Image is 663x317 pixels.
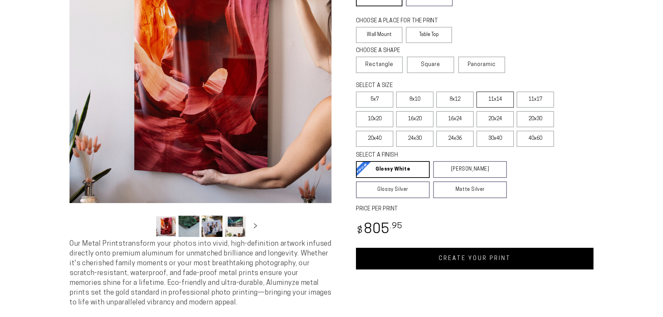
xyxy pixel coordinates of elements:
[356,27,402,43] label: Wall Mount
[436,131,474,147] label: 24x36
[356,131,393,147] label: 20x40
[356,248,593,269] a: CREATE YOUR PRINT
[155,216,176,237] button: Load image 1 in gallery view
[406,27,452,43] label: Table Top
[357,226,363,236] span: $
[356,181,430,198] a: Glossy Silver
[476,131,514,147] label: 30x40
[433,161,507,178] a: [PERSON_NAME]
[476,92,514,108] label: 11x14
[517,111,554,127] label: 20x30
[356,151,490,159] legend: SELECT A FINISH
[356,47,447,55] legend: CHOOSE A SHAPE
[421,60,440,69] span: Square
[468,62,496,67] span: Panoramic
[396,111,433,127] label: 16x20
[202,216,223,237] button: Load image 3 in gallery view
[517,92,554,108] label: 11x17
[356,223,402,237] bdi: 805
[396,92,433,108] label: 8x10
[436,111,474,127] label: 16x24
[365,60,393,69] span: Rectangle
[356,205,593,213] label: PRICE PER PRINT
[248,218,263,234] button: Slide right
[436,92,474,108] label: 8x12
[433,181,507,198] a: Matte Silver
[356,92,393,108] label: 5x7
[356,82,496,90] legend: SELECT A SIZE
[225,216,246,237] button: Load image 4 in gallery view
[476,111,514,127] label: 20x24
[396,131,433,147] label: 24x30
[70,240,331,306] span: Our Metal Prints transform your photos into vivid, high-definition artwork infused directly onto ...
[517,131,554,147] label: 40x60
[178,216,199,237] button: Load image 2 in gallery view
[138,218,153,234] button: Slide left
[356,111,393,127] label: 10x20
[390,222,402,230] sup: .95
[356,17,446,25] legend: CHOOSE A PLACE FOR THE PRINT
[356,161,430,178] a: Glossy White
